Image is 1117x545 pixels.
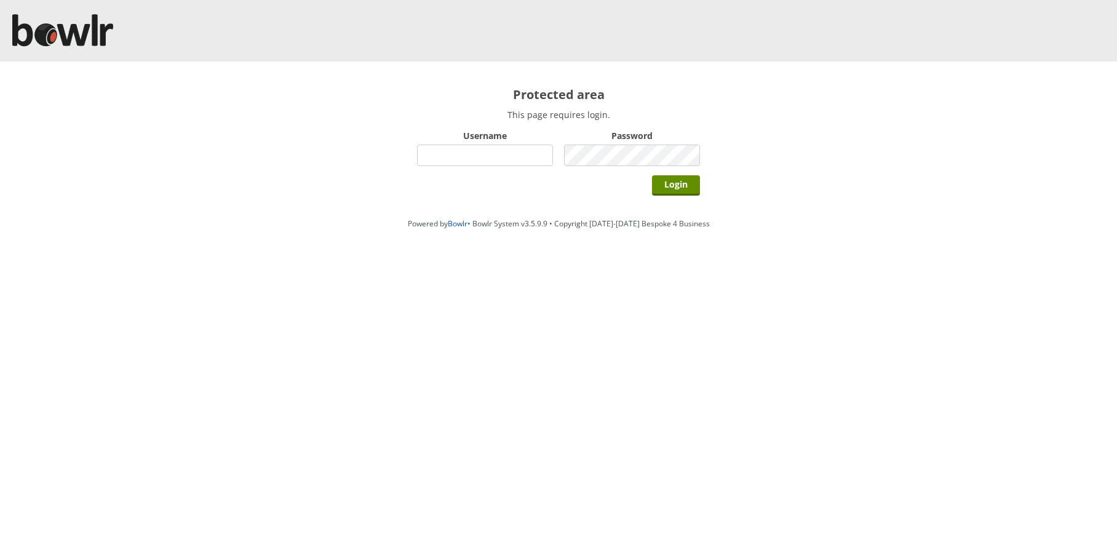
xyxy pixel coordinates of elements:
[417,86,700,103] h2: Protected area
[417,130,553,141] label: Username
[417,109,700,121] p: This page requires login.
[564,130,700,141] label: Password
[448,218,467,229] a: Bowlr
[652,175,700,196] input: Login
[408,218,710,229] span: Powered by • Bowlr System v3.5.9.9 • Copyright [DATE]-[DATE] Bespoke 4 Business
